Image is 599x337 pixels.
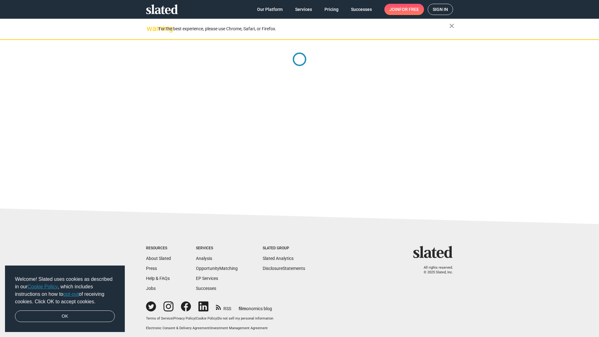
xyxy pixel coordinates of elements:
[196,256,212,261] a: Analysis
[263,256,294,261] a: Slated Analytics
[295,4,312,15] span: Services
[146,246,171,251] div: Resources
[319,4,343,15] a: Pricing
[173,316,173,320] span: |
[239,306,246,311] span: film
[433,4,448,15] span: Sign in
[158,25,449,33] div: For the best experience, please use Chrome, Safari, or Firefox.
[399,4,419,15] span: for free
[290,4,317,15] a: Services
[146,276,170,281] a: Help & FAQs
[324,4,338,15] span: Pricing
[146,256,171,261] a: About Slated
[196,286,216,291] a: Successes
[196,316,217,320] a: Cookie Policy
[351,4,372,15] span: Successes
[257,4,283,15] span: Our Platform
[146,286,156,291] a: Jobs
[196,276,218,281] a: EP Services
[146,266,157,271] a: Press
[384,4,424,15] a: Joinfor free
[196,266,238,271] a: OpportunityMatching
[346,4,377,15] a: Successes
[15,276,115,305] span: Welcome! Slated uses cookies as described in our , which includes instructions on how to of recei...
[216,302,231,312] a: RSS
[252,4,288,15] a: Our Platform
[239,301,272,312] a: filmonomics blog
[211,326,268,330] a: Investment Management Agreement
[195,316,196,320] span: |
[146,316,173,320] a: Terms of Service
[63,291,79,297] a: opt-out
[196,246,238,251] div: Services
[417,266,453,275] p: All rights reserved. © 2025 Slated, Inc.
[263,246,305,251] div: Slated Group
[263,266,305,271] a: DisclosureStatements
[448,22,455,30] mat-icon: close
[27,284,58,289] a: Cookie Policy
[146,326,210,330] a: Electronic Consent & Delivery Agreement
[15,310,115,322] a: dismiss cookie message
[173,316,195,320] a: Privacy Policy
[218,316,273,321] button: Do not sell my personal information
[389,4,419,15] span: Join
[147,25,154,32] mat-icon: warning
[5,266,125,332] div: cookieconsent
[428,4,453,15] a: Sign in
[217,316,218,320] span: |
